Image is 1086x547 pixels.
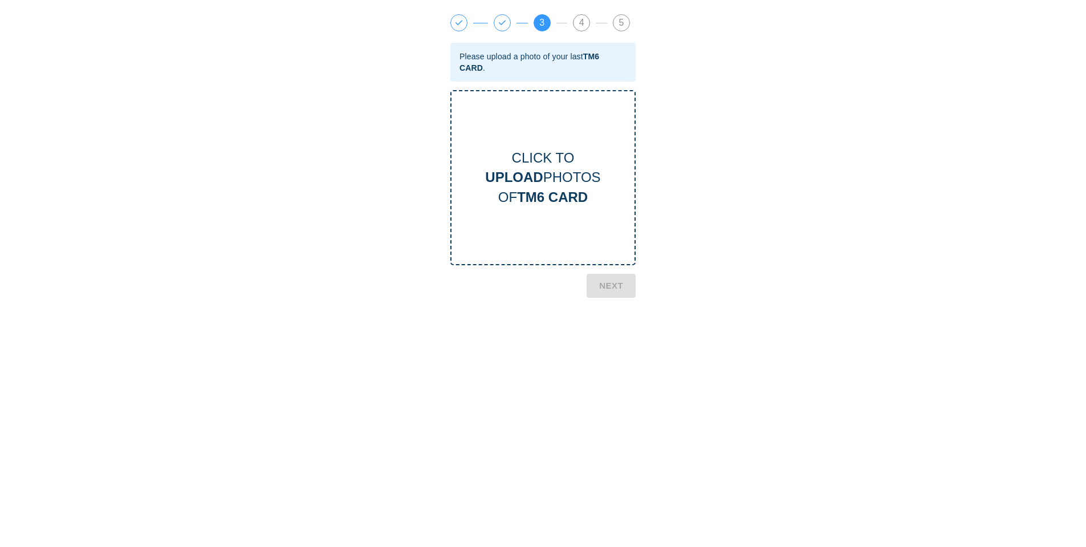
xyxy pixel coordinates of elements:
[613,15,629,31] span: 5
[451,15,467,31] span: 1
[494,15,510,31] span: 2
[517,189,588,205] b: TM6 CARD
[452,148,634,207] div: CLICK TO PHOTOS OF
[459,51,627,74] div: Please upload a photo of your last .
[485,169,543,185] b: UPLOAD
[534,15,550,31] span: 3
[573,15,589,31] span: 4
